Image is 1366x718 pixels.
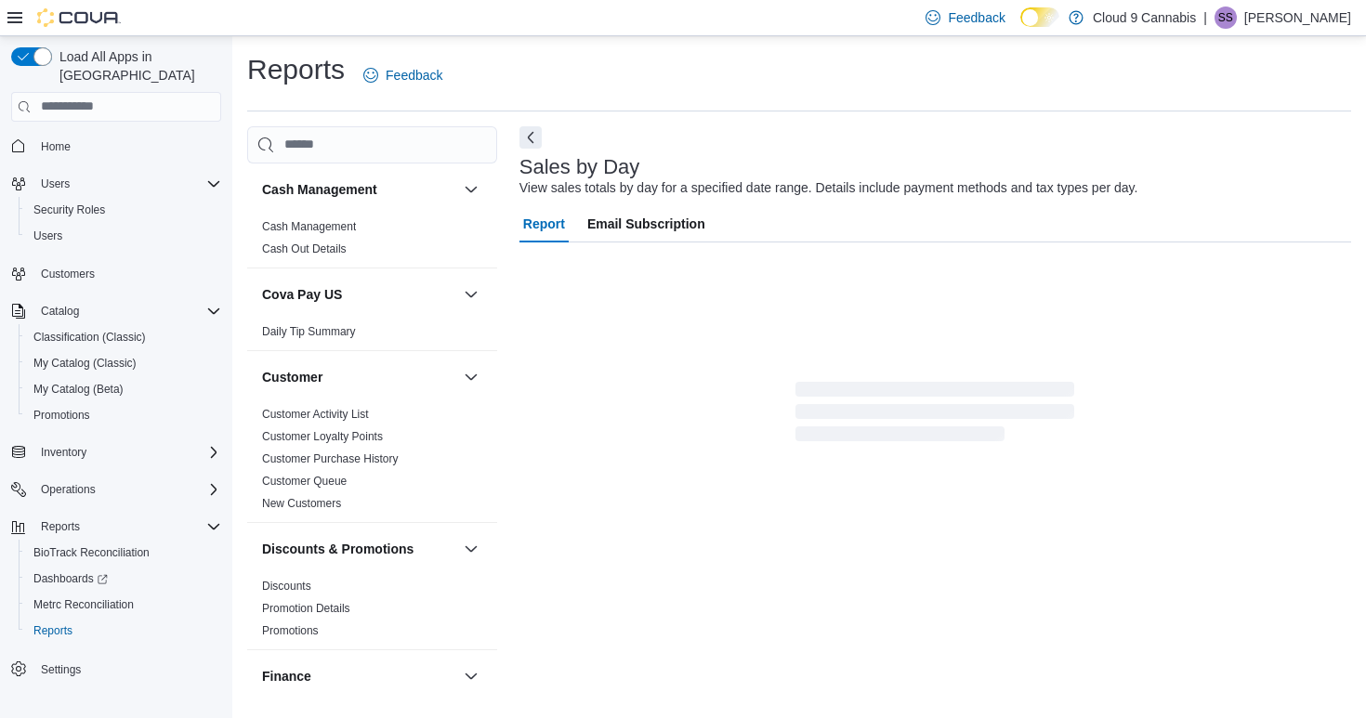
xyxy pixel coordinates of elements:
button: Customers [4,260,229,287]
a: Customer Queue [262,475,347,488]
button: Catalog [4,298,229,324]
span: Email Subscription [587,205,705,242]
a: Classification (Classic) [26,326,153,348]
button: Customer [262,368,456,386]
a: My Catalog (Beta) [26,378,131,400]
span: Classification (Classic) [26,326,221,348]
a: Cash Out Details [262,242,347,255]
span: Settings [41,662,81,677]
span: My Catalog (Classic) [33,356,137,371]
span: Users [26,225,221,247]
a: Metrc Reconciliation [26,594,141,616]
span: Reports [41,519,80,534]
span: My Catalog (Beta) [33,382,124,397]
button: Cash Management [460,178,482,201]
span: My Catalog (Beta) [26,378,221,400]
span: Inventory [33,441,221,463]
p: [PERSON_NAME] [1244,7,1351,29]
img: Cova [37,8,121,27]
h3: Sales by Day [519,156,640,178]
button: My Catalog (Classic) [19,350,229,376]
h3: Cova Pay US [262,285,342,304]
a: Customer Purchase History [262,452,399,465]
a: Dashboards [19,566,229,592]
span: Users [33,228,62,243]
button: Inventory [4,439,229,465]
button: Users [19,223,229,249]
button: Reports [4,514,229,540]
span: Classification (Classic) [33,330,146,345]
button: Customer [460,366,482,388]
span: Dashboards [26,568,221,590]
div: Discounts & Promotions [247,575,497,649]
h3: Discounts & Promotions [262,540,414,558]
input: Dark Mode [1020,7,1059,27]
a: BioTrack Reconciliation [26,542,157,564]
div: View sales totals by day for a specified date range. Details include payment methods and tax type... [519,178,1138,198]
span: Catalog [41,304,79,319]
span: Settings [33,657,221,680]
span: Promotions [33,408,90,423]
a: Promotions [262,624,319,637]
span: Dashboards [33,571,108,586]
button: Discounts & Promotions [460,538,482,560]
span: Security Roles [33,202,105,217]
span: BioTrack Reconciliation [26,542,221,564]
span: Operations [41,482,96,497]
div: Customer [247,403,497,522]
span: Load All Apps in [GEOGRAPHIC_DATA] [52,47,221,85]
span: Loading [795,385,1074,445]
span: Reports [26,620,221,642]
span: Inventory [41,445,86,460]
button: Classification (Classic) [19,324,229,350]
h3: Finance [262,667,311,685]
button: BioTrack Reconciliation [19,540,229,566]
a: Promotion Details [262,602,350,615]
span: Reports [33,623,72,638]
span: Metrc Reconciliation [33,597,134,612]
button: Settings [4,655,229,682]
button: Cova Pay US [262,285,456,304]
a: Customer Loyalty Points [262,430,383,443]
button: Reports [19,618,229,644]
a: Daily Tip Summary [262,325,356,338]
a: Promotions [26,404,98,426]
button: Operations [33,478,103,501]
button: Promotions [19,402,229,428]
div: Cash Management [247,215,497,268]
button: Next [519,126,542,149]
span: Reports [33,516,221,538]
button: Reports [33,516,87,538]
button: Finance [460,665,482,687]
span: Operations [33,478,221,501]
a: Customers [33,263,102,285]
a: Customer Activity List [262,408,369,421]
span: SS [1218,7,1233,29]
h1: Reports [247,51,345,88]
button: Metrc Reconciliation [19,592,229,618]
a: Dashboards [26,568,115,590]
button: Cova Pay US [460,283,482,306]
button: Cash Management [262,180,456,199]
button: Security Roles [19,197,229,223]
span: Users [33,173,221,195]
button: Finance [262,667,456,685]
span: Dark Mode [1020,27,1021,28]
span: Customers [41,267,95,281]
a: My Catalog (Classic) [26,352,144,374]
span: Home [33,135,221,158]
span: Catalog [33,300,221,322]
h3: Cash Management [262,180,377,199]
span: Promotions [26,404,221,426]
span: Security Roles [26,199,221,221]
span: Feedback [386,66,442,85]
h3: Customer [262,368,322,386]
a: Discounts [262,580,311,593]
span: My Catalog (Classic) [26,352,221,374]
div: Cova Pay US [247,320,497,350]
a: Users [26,225,70,247]
a: Settings [33,659,88,681]
span: Report [523,205,565,242]
button: Users [33,173,77,195]
span: Customers [33,262,221,285]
